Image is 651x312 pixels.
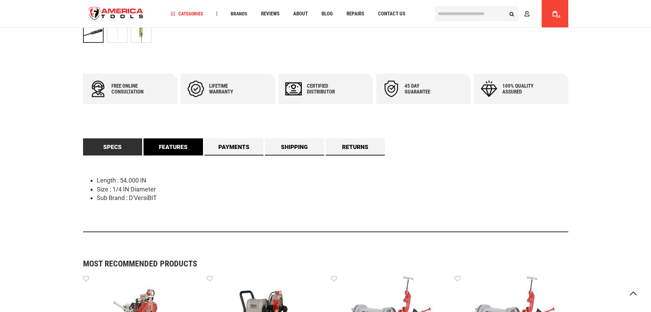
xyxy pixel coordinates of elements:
[97,176,568,185] li: Length : 54.000 IN
[107,23,127,42] img: GREENLEE 4XT-54 1/4 X 54 EXTENSION BIT
[83,1,149,27] img: America Tools
[83,1,149,27] a: store logo
[502,83,543,95] div: 100% quality assured
[556,15,560,18] span: 14
[107,19,131,46] div: GREENLEE 4XT-54 1/4 X 54 EXTENSION BIT
[258,9,283,18] a: Reviews
[265,138,324,155] a: Shipping
[228,9,250,18] a: Brands
[293,11,308,16] span: About
[131,23,151,42] img: GREENLEE 4XT-54 1/4 X 54 EXTENSION BIT
[83,260,544,268] strong: Most Recommended Products
[326,138,385,155] a: Returns
[505,7,518,20] button: Search
[231,11,247,16] span: Brands
[405,83,446,95] div: 45 day Guarantee
[144,138,203,155] a: Features
[204,138,264,155] a: Payments
[167,9,206,18] a: Categories
[131,19,151,46] div: GREENLEE 4XT-54 1/4 X 54 EXTENSION BIT
[378,11,405,16] span: Contact Us
[97,194,568,202] li: Sub Brand : D'VersiBIT
[343,9,367,18] a: Repairs
[83,138,143,155] a: Specs
[97,185,568,194] li: Size : 1/4 IN Diameter
[290,9,311,18] a: About
[209,83,250,95] div: Lifetime warranty
[307,83,348,95] div: Certified Distributor
[261,11,280,16] span: Reviews
[347,11,364,16] span: Repairs
[375,9,408,18] a: Contact Us
[322,11,333,16] span: Blog
[318,9,336,18] a: Blog
[111,83,152,95] div: Free online consultation
[171,11,203,16] span: Categories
